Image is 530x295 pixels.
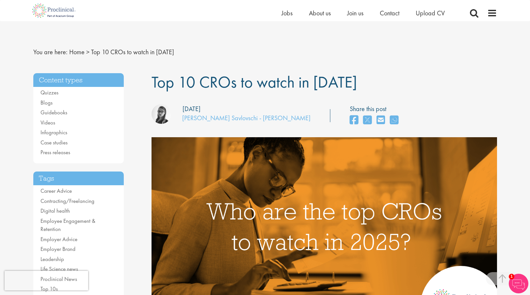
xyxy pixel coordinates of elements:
img: Theodora Savlovschi - Wicks [152,104,171,124]
a: share on whats app [390,113,398,127]
span: 1 [509,274,514,279]
label: Share this post [350,104,402,114]
a: Life Science news [40,265,78,272]
a: Quizzes [40,89,58,96]
a: Jobs [281,9,293,17]
a: Employee Engagement & Retention [40,217,95,233]
a: Employer Brand [40,245,75,253]
h3: Content types [33,73,124,87]
a: share on facebook [350,113,358,127]
a: Leadership [40,255,64,263]
span: Top 10 CROs to watch in [DATE] [152,72,357,92]
a: Blogs [40,99,53,106]
a: share on twitter [363,113,372,127]
a: Videos [40,119,55,126]
h3: Tags [33,172,124,186]
a: [PERSON_NAME] Savlovschi - [PERSON_NAME] [182,114,311,122]
span: Top 10 CROs to watch in [DATE] [91,48,174,56]
a: Guidebooks [40,109,67,116]
iframe: reCAPTCHA [5,271,88,290]
div: [DATE] [183,104,201,114]
span: > [86,48,89,56]
a: Contact [380,9,399,17]
a: Join us [347,9,363,17]
a: Career Advice [40,187,72,194]
a: Contracting/Freelancing [40,197,94,205]
a: Digital health [40,207,70,214]
a: Employer Advice [40,236,77,243]
a: Upload CV [416,9,445,17]
a: breadcrumb link [69,48,85,56]
a: share on email [377,113,385,127]
a: Infographics [40,129,67,136]
a: Press releases [40,149,70,156]
img: Chatbot [509,274,528,293]
a: Case studies [40,139,68,146]
span: You are here: [33,48,68,56]
a: About us [309,9,331,17]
